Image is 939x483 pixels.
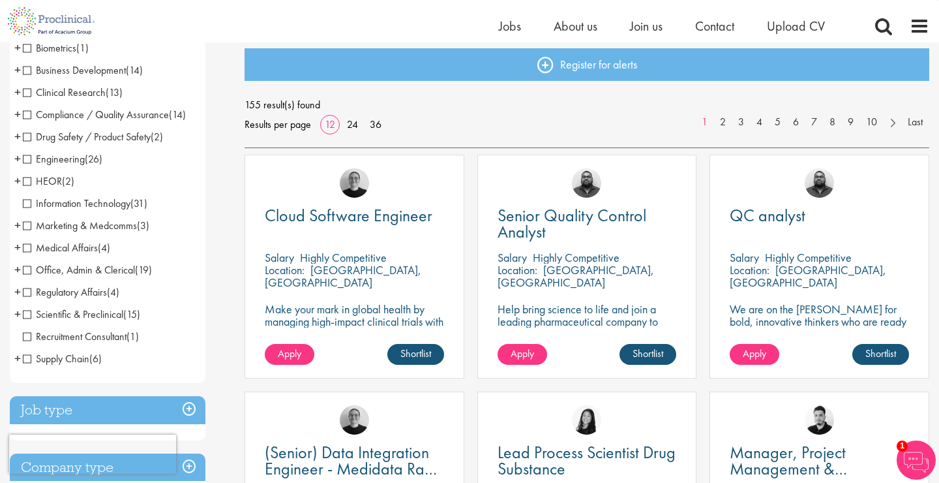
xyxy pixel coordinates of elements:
[897,441,908,452] span: 1
[498,344,547,365] a: Apply
[14,238,21,257] span: +
[730,344,779,365] a: Apply
[265,250,294,265] span: Salary
[265,208,444,224] a: Cloud Software Engineer
[340,405,369,435] img: Emma Pretorious
[23,307,140,321] span: Scientific & Preclinical
[498,262,654,290] p: [GEOGRAPHIC_DATA], [GEOGRAPHIC_DATA]
[14,171,21,191] span: +
[23,174,62,188] span: HEOR
[498,204,646,243] span: Senior Quality Control Analyst
[23,241,98,255] span: Medical Affairs
[750,115,769,130] a: 4
[859,115,884,130] a: 10
[730,262,769,277] span: Location:
[23,41,76,55] span: Biometrics
[713,115,732,130] a: 2
[85,152,102,166] span: (26)
[106,86,123,99] span: (13)
[730,444,909,477] a: Manager, Project Management & Operational Delivery
[23,86,123,99] span: Clinical Research
[89,352,102,366] span: (6)
[805,115,824,130] a: 7
[23,263,152,277] span: Office, Admin & Clerical
[841,115,860,130] a: 9
[365,117,386,131] a: 36
[572,168,601,198] img: Ashley Bennett
[265,444,444,477] a: (Senior) Data Integration Engineer - Medidata Rave Specialized
[14,349,21,368] span: +
[765,250,852,265] p: Highly Competitive
[498,262,537,277] span: Location:
[23,285,107,299] span: Regulatory Affairs
[23,63,143,77] span: Business Development
[498,208,677,240] a: Senior Quality Control Analyst
[151,130,163,144] span: (2)
[14,104,21,124] span: +
[98,241,110,255] span: (4)
[265,262,421,290] p: [GEOGRAPHIC_DATA], [GEOGRAPHIC_DATA]
[805,405,834,435] img: Anderson Maldonado
[23,63,126,77] span: Business Development
[265,204,432,226] span: Cloud Software Engineer
[511,347,534,360] span: Apply
[23,130,163,144] span: Drug Safety / Product Safety
[823,115,842,130] a: 8
[23,241,110,255] span: Medical Affairs
[768,115,787,130] a: 5
[300,250,387,265] p: Highly Competitive
[10,396,205,424] h3: Job type
[387,344,444,365] a: Shortlist
[23,152,85,166] span: Engineering
[23,108,186,121] span: Compliance / Quality Assurance
[14,127,21,146] span: +
[265,262,305,277] span: Location:
[630,18,663,35] span: Join us
[901,115,929,130] a: Last
[130,196,147,210] span: (31)
[743,347,766,360] span: Apply
[730,208,909,224] a: QC analyst
[695,115,714,130] a: 1
[554,18,597,35] a: About us
[23,330,127,343] span: Recruitment Consultant
[340,168,369,198] img: Emma Pretorious
[695,18,734,35] a: Contact
[533,250,619,265] p: Highly Competitive
[805,168,834,198] img: Ashley Bennett
[62,174,74,188] span: (2)
[14,282,21,302] span: +
[498,441,676,480] span: Lead Process Scientist Drug Substance
[23,352,89,366] span: Supply Chain
[107,285,119,299] span: (4)
[23,196,147,210] span: Information Technology
[320,117,340,131] a: 12
[852,344,909,365] a: Shortlist
[23,330,139,343] span: Recruitment Consultant
[786,115,805,130] a: 6
[137,219,149,232] span: (3)
[23,307,123,321] span: Scientific & Preclinical
[14,82,21,102] span: +
[23,219,137,232] span: Marketing & Medcomms
[123,307,140,321] span: (15)
[23,130,151,144] span: Drug Safety / Product Safety
[498,444,677,477] a: Lead Process Scientist Drug Substance
[23,285,119,299] span: Regulatory Affairs
[14,38,21,57] span: +
[245,95,929,115] span: 155 result(s) found
[730,204,805,226] span: QC analyst
[127,330,139,343] span: (1)
[23,108,169,121] span: Compliance / Quality Assurance
[499,18,521,35] a: Jobs
[897,441,936,480] img: Chatbot
[498,250,527,265] span: Salary
[23,263,135,277] span: Office, Admin & Clerical
[619,344,676,365] a: Shortlist
[730,303,909,365] p: We are on the [PERSON_NAME] for bold, innovative thinkers who are ready to help push the boundari...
